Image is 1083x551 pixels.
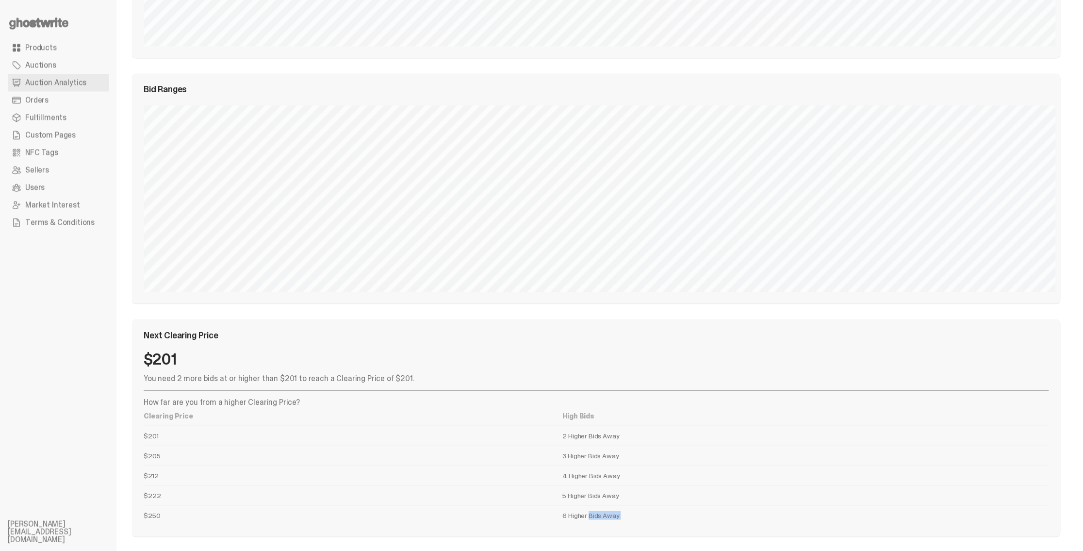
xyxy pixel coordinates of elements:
[25,149,58,156] span: NFC Tags
[25,44,57,51] span: Products
[8,91,109,109] a: Orders
[562,445,1049,465] td: 3 Higher Bids Away
[25,61,56,69] span: Auctions
[8,161,109,179] a: Sellers
[25,114,66,121] span: Fulfillments
[25,131,76,139] span: Custom Pages
[144,425,562,445] td: $201
[8,56,109,74] a: Auctions
[144,445,562,465] td: $205
[8,520,124,543] li: [PERSON_NAME][EMAIL_ADDRESS][DOMAIN_NAME]
[562,406,1049,426] th: High Bids
[562,465,1049,485] td: 4 Higher Bids Away
[8,109,109,126] a: Fulfillments
[8,144,109,161] a: NFC Tags
[8,196,109,214] a: Market Interest
[25,96,49,104] span: Orders
[144,331,1049,339] div: Next Clearing Price
[562,505,1049,525] td: 6 Higher Bids Away
[25,184,45,191] span: Users
[8,179,109,196] a: Users
[562,485,1049,505] td: 5 Higher Bids Away
[144,398,1049,406] p: How far are you from a higher Clearing Price?
[8,74,109,91] a: Auction Analytics
[144,406,562,426] th: Clearing Price
[144,465,562,485] td: $212
[25,201,80,209] span: Market Interest
[562,425,1049,445] td: 2 Higher Bids Away
[25,166,49,174] span: Sellers
[144,374,1049,382] p: You need 2 more bids at or higher than $201 to reach a Clearing Price of $201.
[8,126,109,144] a: Custom Pages
[25,218,95,226] span: Terms & Conditions
[144,351,1049,367] div: $201
[144,505,562,525] td: $250
[25,79,86,86] span: Auction Analytics
[144,485,562,505] td: $222
[8,214,109,231] a: Terms & Conditions
[144,85,1049,94] div: Bid Ranges
[8,39,109,56] a: Products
